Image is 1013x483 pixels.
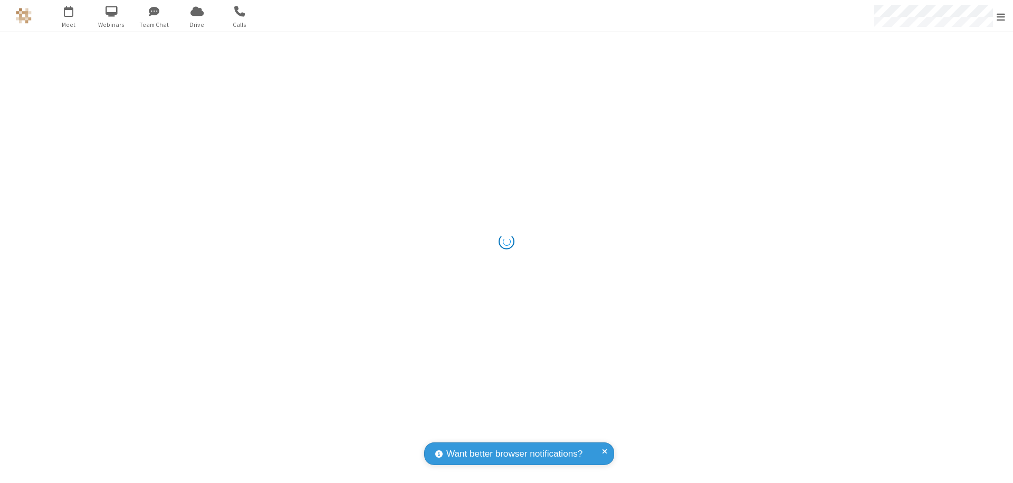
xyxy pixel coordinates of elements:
[49,20,89,30] span: Meet
[135,20,174,30] span: Team Chat
[16,8,32,24] img: QA Selenium DO NOT DELETE OR CHANGE
[92,20,131,30] span: Webinars
[446,447,582,461] span: Want better browser notifications?
[220,20,260,30] span: Calls
[177,20,217,30] span: Drive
